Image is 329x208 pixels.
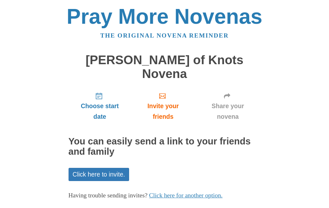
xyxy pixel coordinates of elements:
span: Invite your friends [137,101,188,122]
a: Click here for another option. [149,192,223,199]
span: Having trouble sending invites? [69,192,148,199]
a: Choose start date [69,87,131,125]
h2: You can easily send a link to your friends and family [69,136,261,157]
a: Pray More Novenas [67,4,262,28]
h1: [PERSON_NAME] of Knots Novena [69,53,261,81]
span: Share your novena [202,101,254,122]
a: The original novena reminder [100,32,229,39]
a: Invite your friends [131,87,195,125]
span: Choose start date [75,101,125,122]
a: Share your novena [195,87,261,125]
a: Click here to invite. [69,168,129,181]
